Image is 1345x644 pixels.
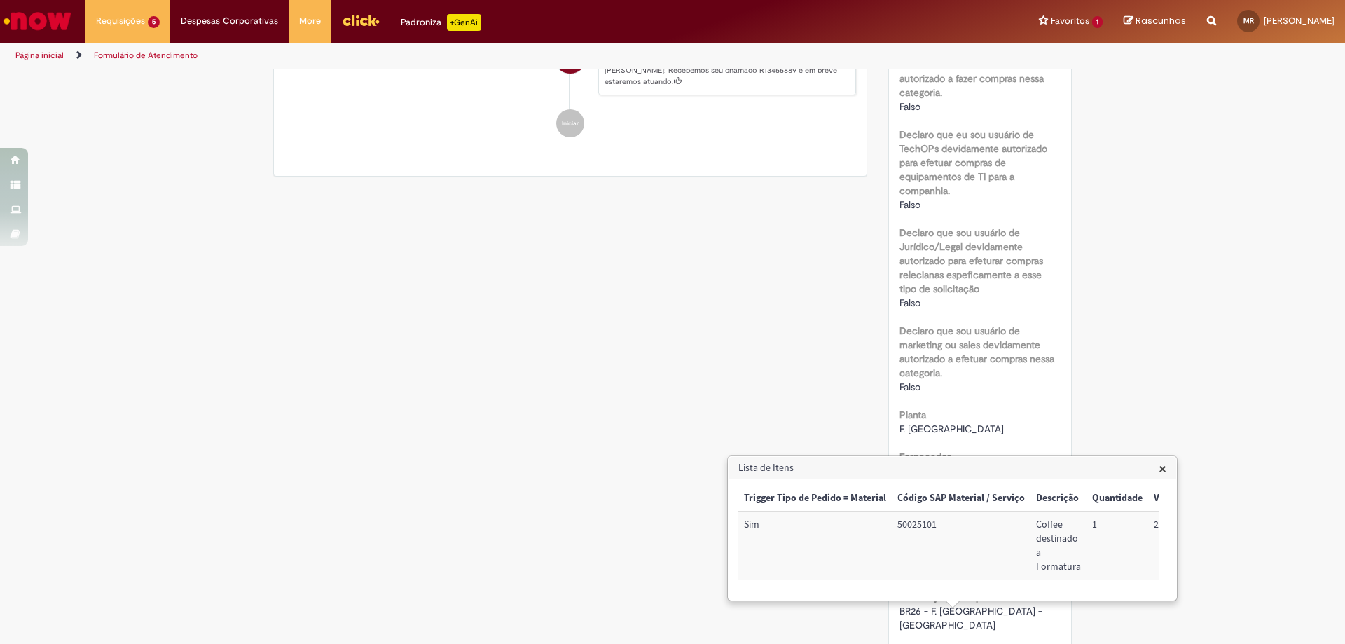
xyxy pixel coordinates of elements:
[299,14,321,28] span: More
[1136,14,1186,27] span: Rascunhos
[1148,486,1220,512] th: Valor Unitário
[15,50,64,61] a: Página inicial
[1030,486,1087,512] th: Descrição
[11,43,886,69] ul: Trilhas de página
[1051,14,1089,28] span: Favoritos
[899,451,951,463] b: Fornecedor
[899,381,920,393] span: Falso
[899,44,1055,99] b: Declaro que sou usuário do ZEC ou do CENG&PMO devidamente autorizado a fazer compras nessa catego...
[447,14,481,31] p: +GenAi
[1030,512,1087,580] td: Descrição: Coffee destinado a Formatura
[899,409,926,421] b: Planta
[738,512,892,580] td: Trigger Tipo de Pedido = Material: Sim
[727,455,1178,601] div: Lista de Itens
[899,296,920,309] span: Falso
[1092,16,1103,28] span: 1
[1124,15,1186,28] a: Rascunhos
[729,457,1176,479] h3: Lista de Itens
[1087,486,1148,512] th: Quantidade
[94,50,198,61] a: Formulário de Atendimento
[899,591,1053,603] b: Informações completas da unidade
[96,14,145,28] span: Requisições
[892,486,1030,512] th: Código SAP Material / Serviço
[738,486,892,512] th: Trigger Tipo de Pedido = Material
[1148,512,1220,580] td: Valor Unitário: 221,68
[1264,15,1334,27] span: [PERSON_NAME]
[899,128,1047,197] b: Declaro que eu sou usuário de TechOPs devidamente autorizado para efetuar compras de equipamentos...
[1,7,74,35] img: ServiceNow
[605,65,848,87] p: [PERSON_NAME]! Recebemos seu chamado R13455889 e em breve estaremos atuando.
[1159,459,1166,478] span: ×
[899,605,1045,631] span: BR26 - F. [GEOGRAPHIC_DATA] - [GEOGRAPHIC_DATA]
[1159,461,1166,476] button: Close
[899,324,1054,379] b: Declaro que sou usuário de marketing ou sales devidamente autorizado a efetuar compras nessa cate...
[181,14,278,28] span: Despesas Corporativas
[401,14,481,31] div: Padroniza
[284,28,856,95] li: Maria Eduarda Franco Rodrigues
[1243,16,1254,25] span: MR
[899,100,920,113] span: Falso
[899,198,920,211] span: Falso
[899,226,1043,295] b: Declaro que sou usuário de Jurídico/Legal devidamente autorizado para efeturar compras relecianas...
[148,16,160,28] span: 5
[1087,512,1148,580] td: Quantidade: 1
[899,423,1004,435] span: F. [GEOGRAPHIC_DATA]
[892,512,1030,580] td: Código SAP Material / Serviço: 50025101
[342,10,380,31] img: click_logo_yellow_360x200.png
